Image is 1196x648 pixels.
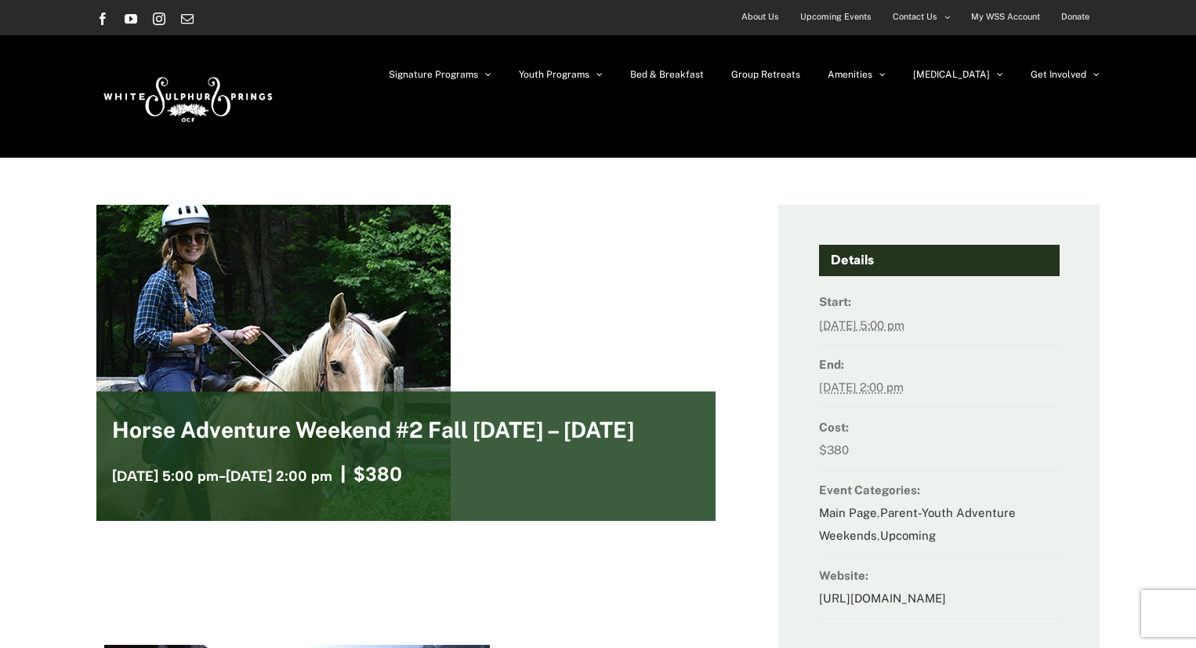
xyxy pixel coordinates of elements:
span: Get Involved [1031,70,1086,79]
span: Amenities [828,70,872,79]
dt: End: [819,353,1060,376]
a: Youth Programs [519,35,603,114]
dt: Event Categories: [819,479,1060,501]
h3: - [112,466,332,487]
span: Signature Programs [389,70,478,79]
a: Instagram [153,13,165,25]
span: [DATE] 5:00 pm [112,468,219,485]
a: YouTube [125,13,137,25]
span: Upcoming Events [800,5,872,28]
span: About Us [741,5,779,28]
span: | [332,464,353,485]
a: [URL][DOMAIN_NAME] [819,592,946,605]
a: Signature Programs [389,35,491,114]
h2: Horse Adventure Weekend #2 Fall [DATE] – [DATE] [112,418,634,450]
span: [MEDICAL_DATA] [913,70,990,79]
a: Amenities [828,35,886,114]
span: My WSS Account [971,5,1040,28]
span: Donate [1061,5,1089,28]
span: Youth Programs [519,70,589,79]
span: Contact Us [893,5,937,28]
a: Main Page [819,506,877,519]
h4: Details [819,245,1060,276]
abbr: 2025-10-17 [819,319,904,332]
a: Parent-Youth Adventure Weekends [819,506,1016,542]
a: Email [181,13,194,25]
dt: Website: [819,564,1060,587]
span: Bed & Breakfast [630,70,704,79]
a: Bed & Breakfast [630,35,704,114]
a: Facebook [96,13,109,25]
nav: Main Menu [389,35,1100,114]
span: [DATE] 2:00 pm [226,468,332,485]
a: Upcoming [880,529,936,542]
abbr: 2025-10-19 [819,380,904,394]
a: Get Involved [1031,35,1100,114]
a: [MEDICAL_DATA] [913,35,1003,114]
dd: $380 [819,439,1060,470]
dt: Cost: [819,416,1060,439]
span: Group Retreats [731,70,800,79]
span: $380 [353,464,402,485]
dd: , , [819,501,1060,556]
img: White Sulphur Springs Logo [96,60,277,133]
dt: Start: [819,290,1060,313]
a: Group Retreats [731,35,800,114]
